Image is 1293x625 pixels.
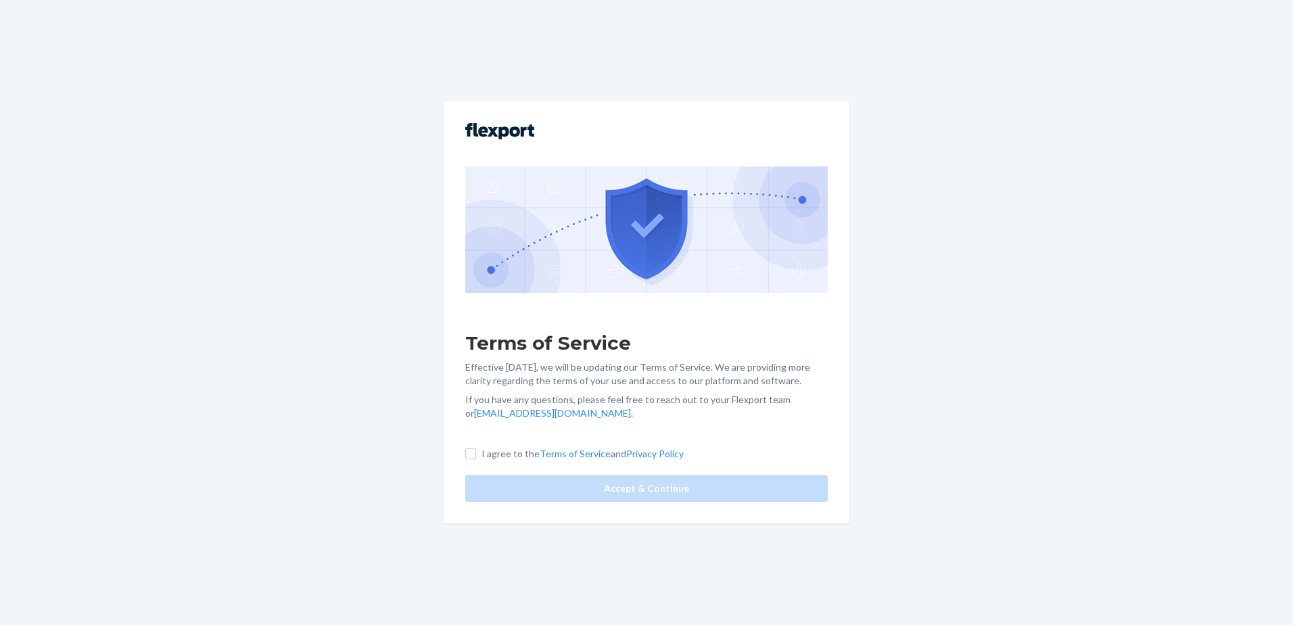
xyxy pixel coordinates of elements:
h1: Terms of Service [465,331,828,355]
img: Flexport logo [465,123,534,139]
img: GDPR Compliance [465,166,828,292]
p: If you have any questions, please feel free to reach out to your Flexport team or . [465,393,828,420]
a: [EMAIL_ADDRESS][DOMAIN_NAME] [474,407,631,419]
button: Accept & Continue [465,475,828,502]
a: Privacy Policy [626,448,684,459]
p: Effective [DATE], we will be updating our Terms of Service. We are providing more clarity regardi... [465,361,828,388]
a: Terms of Service [540,448,611,459]
p: I agree to the and [481,447,684,461]
input: I agree to theTerms of ServiceandPrivacy Policy [465,448,476,459]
